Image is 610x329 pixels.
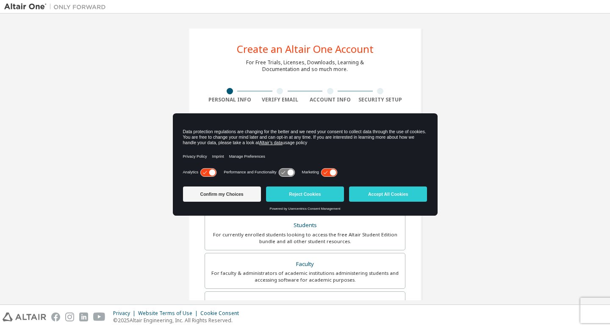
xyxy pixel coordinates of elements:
[200,310,244,317] div: Cookie Consent
[113,317,244,324] p: © 2025 Altair Engineering, Inc. All Rights Reserved.
[205,96,255,103] div: Personal Info
[4,3,110,11] img: Altair One
[210,258,400,270] div: Faculty
[305,96,355,103] div: Account Info
[79,313,88,321] img: linkedin.svg
[51,313,60,321] img: facebook.svg
[355,96,406,103] div: Security Setup
[138,310,200,317] div: Website Terms of Use
[93,313,105,321] img: youtube.svg
[237,44,374,54] div: Create an Altair One Account
[210,219,400,231] div: Students
[255,96,305,103] div: Verify Email
[210,231,400,245] div: For currently enrolled students looking to access the free Altair Student Edition bundle and all ...
[113,310,138,317] div: Privacy
[210,297,400,309] div: Everyone else
[210,270,400,283] div: For faculty & administrators of academic institutions administering students and accessing softwa...
[246,59,364,73] div: For Free Trials, Licenses, Downloads, Learning & Documentation and so much more.
[3,313,46,321] img: altair_logo.svg
[65,313,74,321] img: instagram.svg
